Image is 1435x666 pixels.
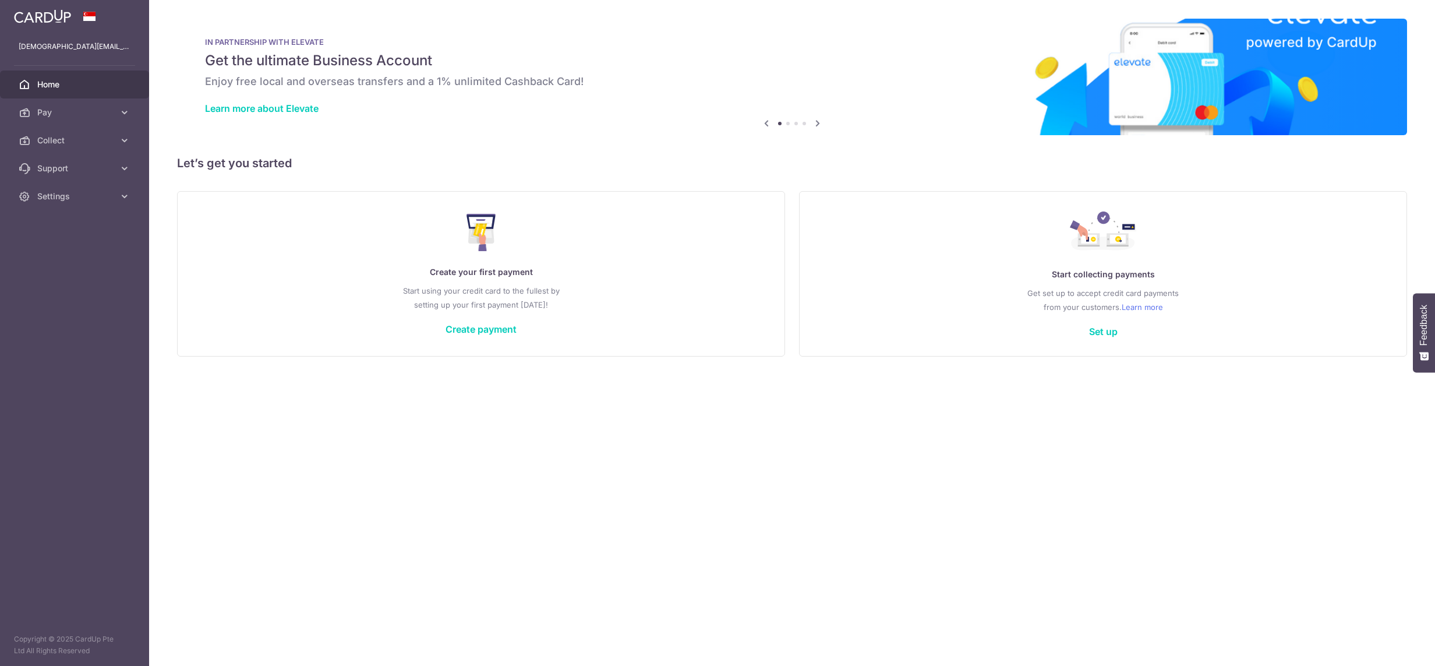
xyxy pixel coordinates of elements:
[37,191,114,202] span: Settings
[823,267,1383,281] p: Start collecting payments
[823,286,1383,314] p: Get set up to accept credit card payments from your customers.
[201,284,761,312] p: Start using your credit card to the fullest by setting up your first payment [DATE]!
[177,154,1407,172] h5: Let’s get you started
[205,75,1379,89] h6: Enjoy free local and overseas transfers and a 1% unlimited Cashback Card!
[205,51,1379,70] h5: Get the ultimate Business Account
[1089,326,1118,337] a: Set up
[177,19,1407,135] img: Renovation banner
[37,79,114,90] span: Home
[19,41,130,52] p: [DEMOGRAPHIC_DATA][EMAIL_ADDRESS][DOMAIN_NAME]
[1413,293,1435,372] button: Feedback - Show survey
[1419,305,1429,346] span: Feedback
[1070,212,1136,253] img: Collect Payment
[446,323,517,335] a: Create payment
[37,163,114,174] span: Support
[466,214,496,251] img: Make Payment
[37,107,114,118] span: Pay
[201,265,761,279] p: Create your first payment
[205,103,319,114] a: Learn more about Elevate
[37,135,114,146] span: Collect
[14,9,71,23] img: CardUp
[205,37,1379,47] p: IN PARTNERSHIP WITH ELEVATE
[1122,300,1163,314] a: Learn more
